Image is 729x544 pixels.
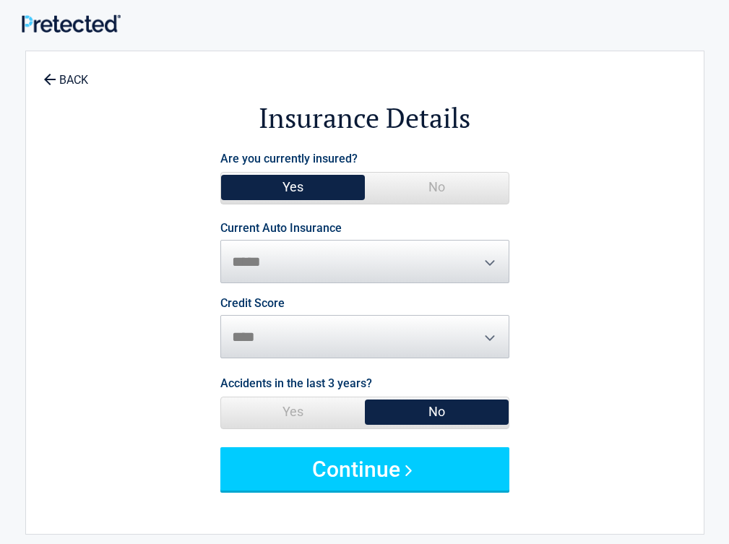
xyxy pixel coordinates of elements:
a: BACK [40,61,91,86]
span: Yes [221,173,365,202]
span: No [365,397,509,426]
label: Accidents in the last 3 years? [220,374,372,393]
h2: Insurance Details [105,100,624,137]
button: Continue [220,447,509,491]
label: Credit Score [220,298,285,309]
label: Current Auto Insurance [220,223,342,234]
label: Are you currently insured? [220,149,358,168]
img: Main Logo [22,14,121,33]
span: No [365,173,509,202]
span: Yes [221,397,365,426]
